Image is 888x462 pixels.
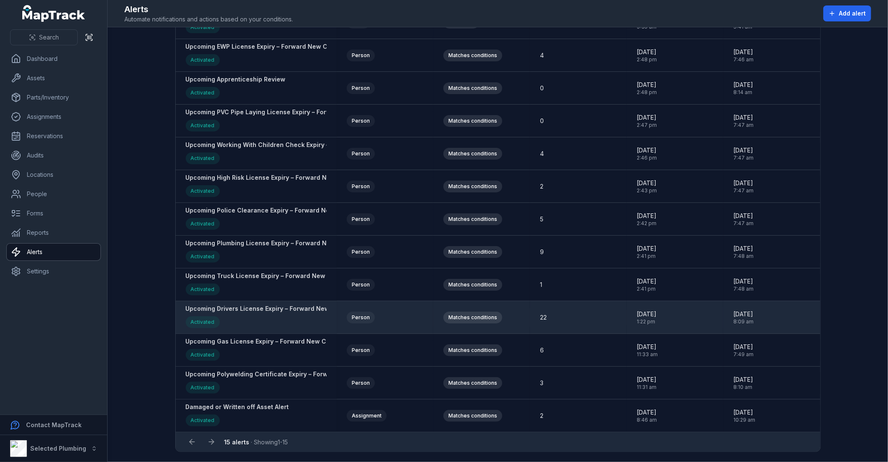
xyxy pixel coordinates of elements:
span: [DATE] [733,244,754,253]
a: Settings [7,263,100,280]
div: Activated [186,120,220,131]
span: [DATE] [733,343,754,351]
strong: Selected Plumbing [30,445,86,452]
span: 6 [540,346,544,354]
span: Search [39,33,59,42]
span: Automate notifications and actions based on your conditions. [124,15,293,24]
span: 3 [540,379,543,387]
a: Upcoming PVC Pipe Laying License Expiry – Forward New Copy To [EMAIL_ADDRESS][DOMAIN_NAME] (Front... [186,108,596,134]
a: Parts/Inventory [7,89,100,106]
div: Person [347,115,375,127]
span: 8:46 am [637,417,657,423]
a: Upcoming Working With Children Check Expiry – Forward New Copy To [EMAIL_ADDRESS][DOMAIN_NAME] (F... [186,141,611,166]
a: Locations [7,166,100,183]
time: 10/1/2025, 7:47:50 AM [733,212,754,227]
span: 22 [540,313,547,322]
div: Matches conditions [443,82,502,94]
div: Matches conditions [443,213,502,225]
span: [DATE] [733,81,753,89]
strong: Upcoming EWP License Expiry – Forward New Copy To [EMAIL_ADDRESS][DOMAIN_NAME] (Front & Back sepa... [186,42,561,51]
time: 10/1/2025, 7:46:29 AM [733,48,754,63]
div: Matches conditions [443,181,502,192]
strong: Upcoming Drivers License Expiry – Forward New Copy To [EMAIL_ADDRESS][DOMAIN_NAME] (Front & Back ... [186,304,569,313]
div: Activated [186,152,220,164]
a: Upcoming Plumbing License Expiry – Forward New Copy To [EMAIL_ADDRESS][DOMAIN_NAME] (Front & Back... [186,239,575,265]
span: 2:48 pm [637,56,657,63]
span: 2:42 pm [637,220,656,227]
span: 8:14 am [733,89,753,96]
span: 2:41 pm [637,253,656,260]
div: Matches conditions [443,377,502,389]
span: 9 [540,248,544,256]
span: [DATE] [637,408,657,417]
time: 10/1/2025, 7:47:34 AM [733,179,754,194]
div: Person [347,344,375,356]
span: 7:48 am [733,286,754,292]
button: Search [10,29,78,45]
a: Damaged or Written off Asset AlertActivated [186,403,289,428]
span: 11:33 am [637,351,658,358]
span: 4 [540,150,544,158]
span: 11:31 am [637,384,656,391]
time: 10/1/2025, 7:49:12 AM [733,343,754,358]
time: 9/11/2025, 8:10:19 AM [733,375,753,391]
div: Activated [186,382,220,394]
time: 8/18/2025, 2:41:05 PM [637,277,656,292]
time: 8/18/2025, 2:42:45 PM [637,212,656,227]
a: Upcoming Truck License Expiry – Forward New Copy To [EMAIL_ADDRESS][DOMAIN_NAME] (Front & Back se... [186,272,565,297]
h2: Alerts [124,3,293,15]
strong: Upcoming PVC Pipe Laying License Expiry – Forward New Copy To [EMAIL_ADDRESS][DOMAIN_NAME] (Front... [186,108,596,116]
time: 10/1/2025, 7:47:05 AM [733,113,754,129]
time: 8/18/2025, 2:47:29 PM [637,113,657,129]
time: 8/18/2025, 2:43:36 PM [637,179,657,194]
div: Activated [186,54,220,66]
div: Person [347,181,375,192]
div: Person [347,377,375,389]
span: 2:41 pm [637,286,656,292]
span: [DATE] [637,310,656,318]
span: [DATE] [733,375,753,384]
time: 10/1/2025, 7:48:26 AM [733,277,754,292]
time: 8/18/2025, 2:46:07 PM [637,146,657,161]
a: Upcoming Polywelding Certificate Expiry – Forward New Copy To [EMAIL_ADDRESS][DOMAIN_NAME] (Front... [186,370,593,396]
div: Person [347,82,375,94]
span: 2 [540,182,543,191]
a: Reservations [7,128,100,144]
div: Person [347,213,375,225]
span: [DATE] [637,146,657,155]
time: 8/21/2025, 8:14:36 AM [733,81,753,96]
span: 1:22 pm [637,318,656,325]
span: [DATE] [637,375,656,384]
time: 10/1/2025, 7:47:20 AM [733,146,754,161]
div: Person [347,312,375,323]
span: · Showing 1 - 15 [224,438,288,446]
div: Matches conditions [443,279,502,291]
span: [DATE] [637,179,657,187]
a: People [7,186,100,202]
span: 7:46 am [733,56,754,63]
time: 8/18/2025, 2:48:55 PM [637,48,657,63]
div: Matches conditions [443,115,502,127]
a: MapTrack [22,5,85,22]
span: [DATE] [733,146,754,155]
span: Add alert [839,9,866,18]
span: 8:09 am [733,318,754,325]
div: Activated [186,185,220,197]
span: 0 [540,117,544,125]
strong: Upcoming Truck License Expiry – Forward New Copy To [EMAIL_ADDRESS][DOMAIN_NAME] (Front & Back se... [186,272,565,280]
div: Activated [186,415,220,426]
time: 8/18/2025, 11:33:45 AM [637,343,658,358]
span: [DATE] [637,244,656,253]
strong: Upcoming Police Clearance Expiry – Forward New Copy To [EMAIL_ADDRESS][DOMAIN_NAME] (Front & Back... [186,206,574,215]
span: 2 [540,412,543,420]
span: 2:46 pm [637,155,657,161]
div: Matches conditions [443,410,502,422]
a: Reports [7,224,100,241]
div: Assignment [347,410,387,422]
span: [DATE] [733,179,754,187]
time: 8/18/2025, 1:22:30 PM [637,310,656,325]
span: [DATE] [637,48,657,56]
a: Upcoming Gas License Expiry – Forward New Copy To [EMAIL_ADDRESS][DOMAIN_NAME] (Front & Back sepa... [186,337,560,363]
strong: 15 alerts [224,438,250,446]
div: Activated [186,316,220,328]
